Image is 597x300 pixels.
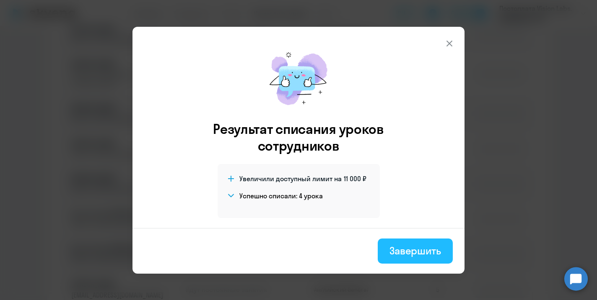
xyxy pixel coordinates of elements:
span: 11 000 ₽ [344,174,366,183]
div: Завершить [389,244,441,257]
h4: Успешно списали: 4 урока [239,191,323,200]
h3: Результат списания уроков сотрудников [202,121,395,154]
button: Завершить [378,238,453,264]
span: Увеличили доступный лимит на [239,174,342,183]
img: mirage-message.png [261,44,336,114]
